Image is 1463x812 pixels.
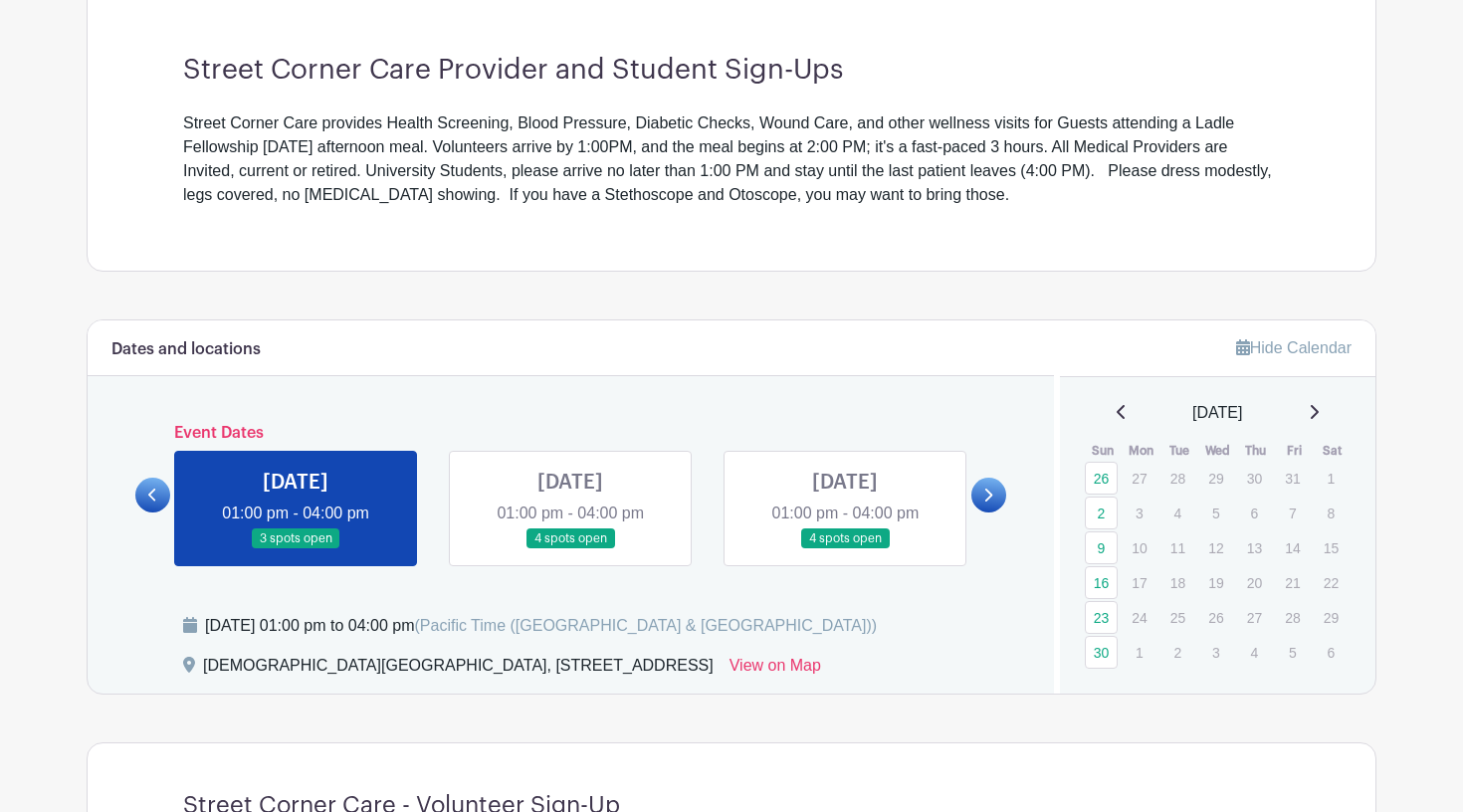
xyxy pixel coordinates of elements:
[1161,498,1194,528] p: 4
[1276,463,1309,494] p: 31
[183,111,1280,207] div: Street Corner Care provides Health Screening, Blood Pressure, Diabetic Checks, Wound Care, and ot...
[414,617,877,634] span: (Pacific Time ([GEOGRAPHIC_DATA] & [GEOGRAPHIC_DATA]))
[1238,567,1271,598] p: 20
[183,54,1280,88] h3: Street Corner Care Provider and Student Sign-Ups
[1123,567,1155,598] p: 17
[1237,441,1276,461] th: Thu
[203,654,714,686] div: [DEMOGRAPHIC_DATA][GEOGRAPHIC_DATA], [STREET_ADDRESS]
[1085,566,1118,599] a: 16
[1275,441,1314,461] th: Fri
[1160,441,1199,461] th: Tue
[1315,498,1348,528] p: 8
[1123,532,1155,563] p: 10
[111,340,261,359] h6: Dates and locations
[1085,636,1118,669] a: 30
[1161,637,1194,668] p: 2
[1276,567,1309,598] p: 21
[1276,498,1309,528] p: 7
[1199,532,1232,563] p: 12
[1276,532,1309,563] p: 14
[730,654,821,686] a: View on Map
[1238,602,1271,633] p: 27
[1315,637,1348,668] p: 6
[1192,401,1242,425] span: [DATE]
[1123,498,1155,528] p: 3
[1198,441,1237,461] th: Wed
[1276,637,1309,668] p: 5
[1315,463,1348,494] p: 1
[1161,567,1194,598] p: 18
[1236,339,1352,356] a: Hide Calendar
[1085,497,1118,529] a: 2
[1238,463,1271,494] p: 30
[1199,567,1232,598] p: 19
[1199,498,1232,528] p: 5
[1123,602,1155,633] p: 24
[1199,463,1232,494] p: 29
[1123,637,1155,668] p: 1
[1085,601,1118,634] a: 23
[1315,532,1348,563] p: 15
[1315,567,1348,598] p: 22
[1314,441,1353,461] th: Sat
[1199,637,1232,668] p: 3
[1161,602,1194,633] p: 25
[1161,532,1194,563] p: 11
[1199,602,1232,633] p: 26
[205,614,877,638] div: [DATE] 01:00 pm to 04:00 pm
[1085,531,1118,564] a: 9
[1123,463,1155,494] p: 27
[1122,441,1160,461] th: Mon
[1238,498,1271,528] p: 6
[1238,637,1271,668] p: 4
[1084,441,1123,461] th: Sun
[170,424,971,443] h6: Event Dates
[1276,602,1309,633] p: 28
[1161,463,1194,494] p: 28
[1238,532,1271,563] p: 13
[1085,462,1118,495] a: 26
[1315,602,1348,633] p: 29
